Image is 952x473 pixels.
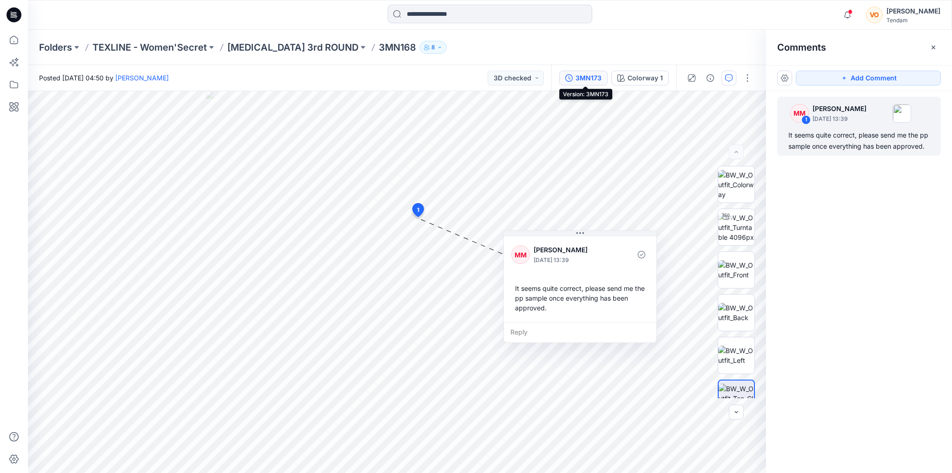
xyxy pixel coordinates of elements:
[813,114,866,124] p: [DATE] 13:39
[534,244,609,256] p: [PERSON_NAME]
[39,73,169,83] span: Posted [DATE] 04:50 by
[813,103,866,114] p: [PERSON_NAME]
[93,41,207,54] a: TEXLINE - Women'Secret
[417,206,419,214] span: 1
[227,41,358,54] a: [MEDICAL_DATA] 3rd ROUND
[790,104,809,123] div: MM
[511,245,530,264] div: MM
[511,280,649,316] div: It seems quite correct, please send me the pp sample once everything has been approved.
[703,71,718,85] button: Details
[611,71,669,85] button: Colorway 1
[379,41,416,54] p: 3MN168
[431,42,435,53] p: 8
[801,115,811,125] div: 1
[788,130,930,152] div: It seems quite correct, please send me the pp sample once everything has been approved.
[718,213,754,242] img: BW_W_Outfit_Turntable 4096px
[718,170,754,199] img: BW_W_Outfit_Colorway
[504,322,656,342] div: Reply
[796,71,941,85] button: Add Comment
[866,7,883,23] div: VO
[777,42,826,53] h2: Comments
[718,303,754,322] img: BW_W_Outfit_Back
[39,41,72,54] a: Folders
[719,384,754,413] img: BW_W_Outfit_Top_CloseUp
[575,73,602,83] div: 3MN173
[886,17,940,24] div: Tendam
[718,260,754,280] img: BW_W_Outfit_Front
[534,256,609,265] p: [DATE] 13:39
[420,41,447,54] button: 8
[115,74,169,82] a: [PERSON_NAME]
[628,73,663,83] div: Colorway 1
[559,71,608,85] button: 3MN173
[886,6,940,17] div: [PERSON_NAME]
[718,346,754,365] img: BW_W_Outfit_Left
